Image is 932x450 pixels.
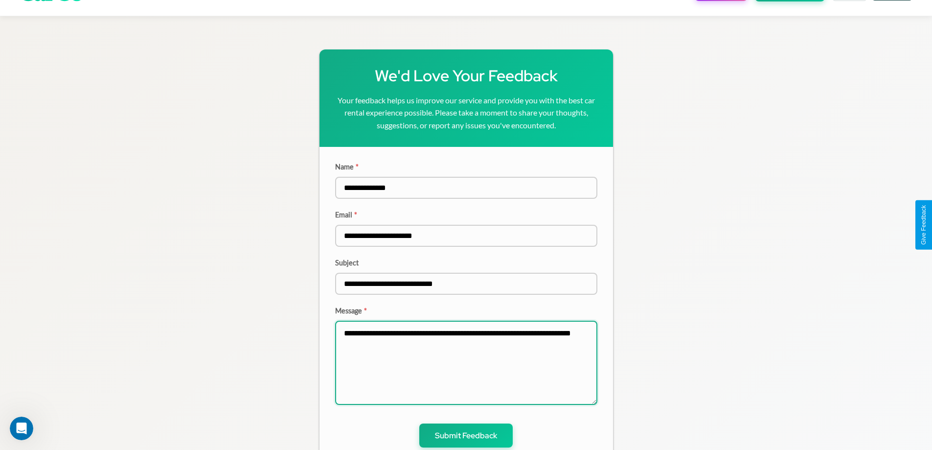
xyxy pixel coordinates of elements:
[335,65,597,86] h1: We'd Love Your Feedback
[335,94,597,132] p: Your feedback helps us improve our service and provide you with the best car rental experience po...
[335,307,597,315] label: Message
[335,163,597,171] label: Name
[419,424,513,448] button: Submit Feedback
[920,205,927,245] div: Give Feedback
[335,259,597,267] label: Subject
[10,417,33,440] iframe: Intercom live chat
[335,211,597,219] label: Email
